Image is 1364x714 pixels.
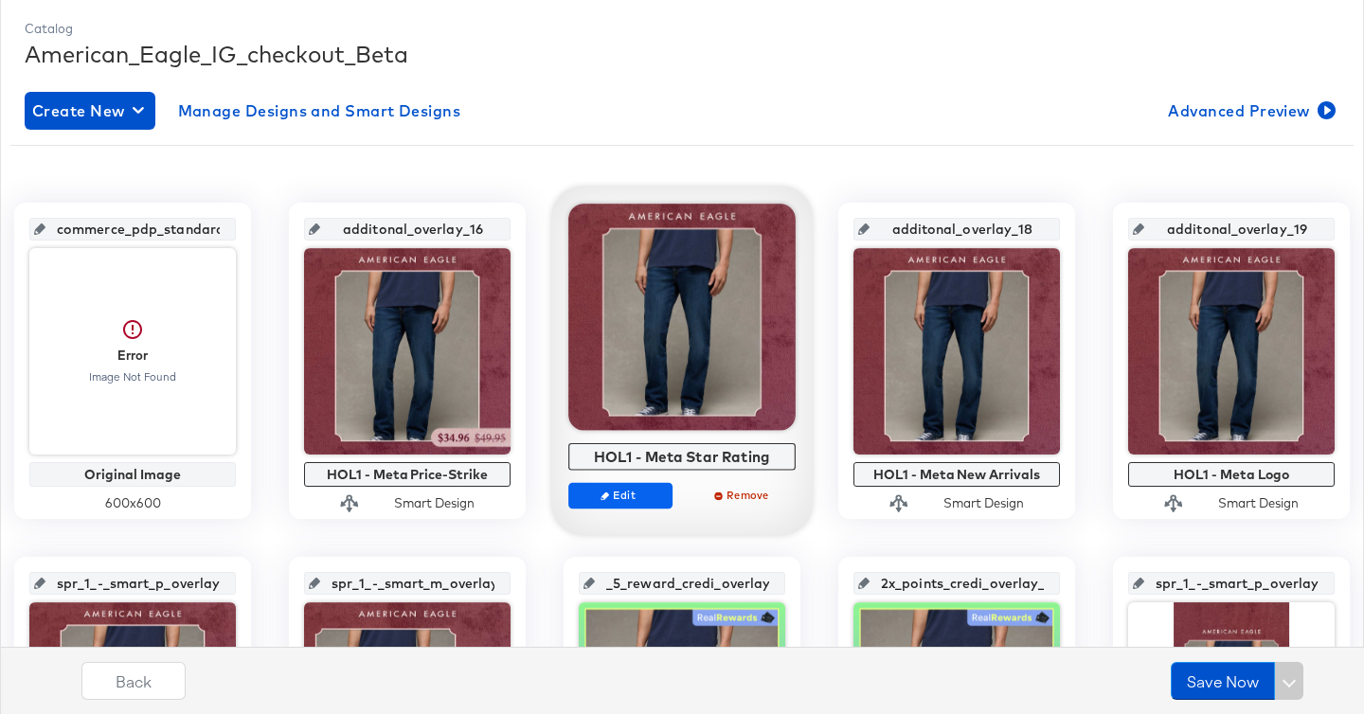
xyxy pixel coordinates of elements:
[691,482,796,509] button: Remove
[568,482,673,509] button: Edit
[25,20,1339,38] div: Catalog
[943,494,1024,512] div: Smart Design
[858,467,1055,482] div: HOL1 - Meta New Arrivals
[25,38,1339,70] div: American_Eagle_IG_checkout_Beta
[577,488,664,502] span: Edit
[700,488,787,502] span: Remove
[1160,92,1339,130] button: Advanced Preview
[34,467,231,482] div: Original Image
[25,92,155,130] button: Create New
[394,494,475,512] div: Smart Design
[1171,662,1275,700] button: Save Now
[1218,494,1299,512] div: Smart Design
[309,467,506,482] div: HOL1 - Meta Price-Strike
[29,494,236,512] div: 600 x 600
[574,448,791,465] div: HOL1 - Meta Star Rating
[1168,98,1332,124] span: Advanced Preview
[81,662,186,700] button: Back
[32,98,148,124] span: Create New
[178,98,461,124] span: Manage Designs and Smart Designs
[170,92,469,130] button: Manage Designs and Smart Designs
[1133,467,1330,482] div: HOL1 - Meta Logo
